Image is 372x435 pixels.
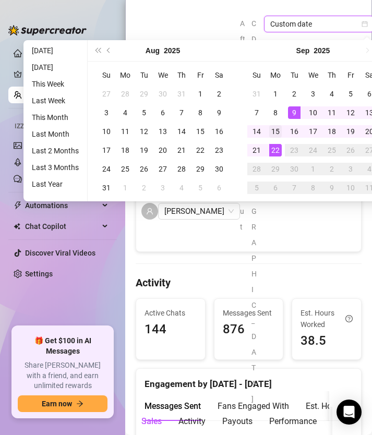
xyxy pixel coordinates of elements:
td: 2025-07-27 [97,84,116,103]
div: 5 [250,182,263,194]
div: 4 [326,88,338,100]
td: 2025-09-06 [210,178,229,197]
button: Previous month (PageUp) [103,40,115,61]
div: 29 [138,88,150,100]
td: 2025-07-28 [116,84,135,103]
span: thunderbolt [14,201,22,210]
div: 4 [175,182,188,194]
li: Last Month [28,128,83,140]
div: 1 [194,88,207,100]
div: 3 [100,106,113,119]
div: 27 [157,163,169,175]
div: 3 [307,88,319,100]
td: 2025-09-04 [172,178,191,197]
span: 🎁 Get $100 in AI Messages [18,336,107,356]
td: 2025-08-29 [191,160,210,178]
button: Choose a month [296,40,310,61]
div: 22 [194,144,207,156]
td: 2025-08-04 [116,103,135,122]
li: Last Week [28,94,83,107]
div: 14 [250,125,263,138]
td: 2025-09-07 [247,103,266,122]
div: 8 [307,182,319,194]
td: 2025-08-01 [191,84,210,103]
div: 22 [269,144,282,156]
button: Choose a month [146,40,160,61]
th: Th [322,66,341,84]
div: Activity [178,415,206,428]
div: 3 [157,182,169,194]
td: 2025-08-21 [172,141,191,160]
div: 19 [344,125,357,138]
th: Tu [135,66,153,84]
td: 2025-09-08 [266,103,285,122]
td: 2025-08-23 [210,141,229,160]
div: 30 [157,88,169,100]
th: Mo [116,66,135,84]
li: Last Year [28,178,83,190]
li: This Month [28,111,83,124]
td: 2025-08-13 [153,122,172,141]
div: 18 [119,144,131,156]
td: 2025-09-03 [304,84,322,103]
span: Share [PERSON_NAME] with a friend, and earn unlimited rewards [18,360,107,391]
span: After OnlyFans cut [240,16,245,235]
div: 2 [213,88,225,100]
td: 2025-09-29 [266,160,285,178]
div: 15 [269,125,282,138]
div: 10 [100,125,113,138]
div: Payouts [222,415,253,428]
div: 6 [213,182,225,194]
td: 2025-09-16 [285,122,304,141]
td: 2025-07-31 [172,84,191,103]
td: 2025-08-26 [135,160,153,178]
div: 7 [288,182,301,194]
div: 27 [100,88,113,100]
td: 2025-08-05 [135,103,153,122]
div: 10 [307,106,319,119]
div: 8 [194,106,207,119]
div: 11 [326,106,338,119]
td: 2025-07-29 [135,84,153,103]
td: 2025-09-24 [304,141,322,160]
div: 24 [100,163,113,175]
td: 2025-10-08 [304,178,322,197]
div: 7 [250,106,263,119]
div: 1 [269,88,282,100]
div: 1 [119,182,131,194]
td: 2025-08-20 [153,141,172,160]
div: 28 [175,163,188,175]
th: Fr [341,66,360,84]
img: Chat Copilot [14,223,20,230]
td: 2025-09-17 [304,122,322,141]
div: 24 [307,144,319,156]
th: Tu [285,66,304,84]
div: 30 [288,163,301,175]
td: 2025-08-25 [116,160,135,178]
th: Su [247,66,266,84]
td: 2025-08-28 [172,160,191,178]
td: 2025-09-09 [285,103,304,122]
div: Open Intercom Messenger [337,400,362,425]
div: 18 [326,125,338,138]
div: 9 [326,182,338,194]
li: Last 3 Months [28,161,83,174]
td: 2025-10-09 [322,178,341,197]
td: 2025-10-06 [266,178,285,197]
div: 21 [175,144,188,156]
div: 23 [288,144,301,156]
td: 2025-10-02 [322,160,341,178]
div: 31 [250,88,263,100]
div: 6 [269,182,282,194]
th: Su [97,66,116,84]
div: 16 [213,125,225,138]
td: 2025-10-07 [285,178,304,197]
th: We [304,66,322,84]
td: 2025-10-10 [341,178,360,197]
td: 2025-09-12 [341,103,360,122]
div: 2 [138,182,150,194]
td: 2025-09-05 [341,84,360,103]
td: 2025-08-15 [191,122,210,141]
div: 14 [175,125,188,138]
td: 2025-09-10 [304,103,322,122]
